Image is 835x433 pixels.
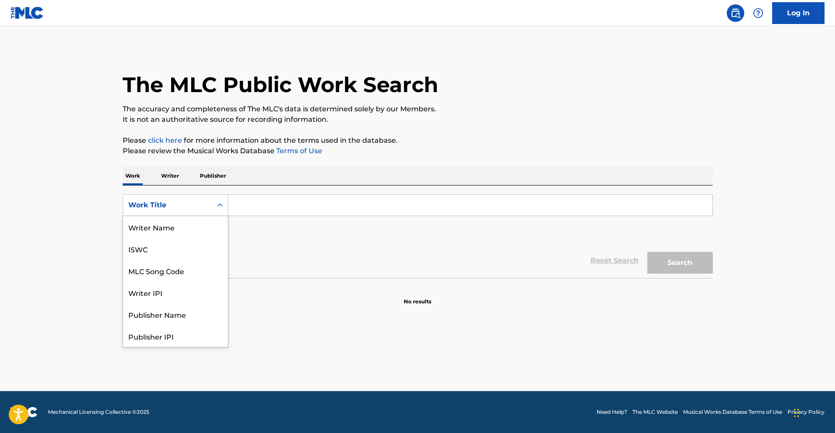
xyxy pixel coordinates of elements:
[791,391,835,433] div: Chat-Widget
[128,200,207,210] div: Work Title
[123,146,713,156] p: Please review the Musical Works Database
[730,8,741,18] img: search
[275,147,322,155] a: Terms of Use
[791,391,835,433] iframe: Chat Widget
[123,114,713,125] p: It is not an authoritative source for recording information.
[10,407,38,417] img: logo
[683,408,782,416] a: Musical Works Database Terms of Use
[597,408,627,416] a: Need Help?
[794,400,799,426] div: Ziehen
[404,287,431,306] p: No results
[632,408,678,416] a: The MLC Website
[123,135,713,146] p: Please for more information about the terms used in the database.
[727,4,744,22] a: Public Search
[123,238,228,260] div: ISWC
[197,167,229,185] p: Publisher
[158,167,182,185] p: Writer
[123,303,228,325] div: Publisher Name
[10,7,44,19] img: MLC Logo
[123,282,228,303] div: Writer IPI
[123,194,713,278] form: Search Form
[48,408,149,416] span: Mechanical Licensing Collective © 2025
[148,136,182,144] a: click here
[772,2,825,24] a: Log In
[123,72,438,98] h1: The MLC Public Work Search
[749,4,767,22] div: Help
[123,260,228,282] div: MLC Song Code
[753,8,763,18] img: help
[123,216,228,238] div: Writer Name
[787,408,825,416] a: Privacy Policy
[123,325,228,347] div: Publisher IPI
[123,167,143,185] p: Work
[123,104,713,114] p: The accuracy and completeness of The MLC's data is determined solely by our Members.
